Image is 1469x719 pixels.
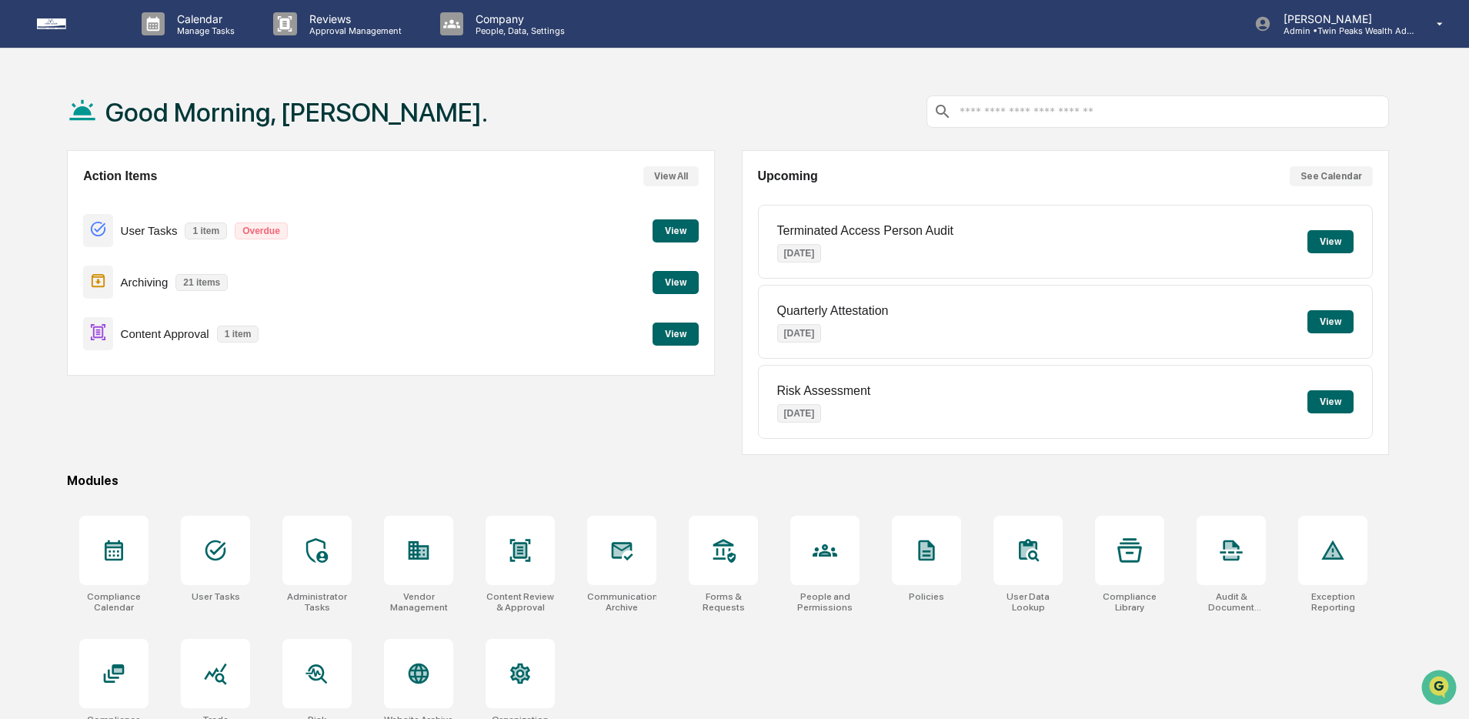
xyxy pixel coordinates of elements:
[1095,591,1164,613] div: Compliance Library
[192,591,240,602] div: User Tasks
[689,591,758,613] div: Forms & Requests
[15,225,28,237] div: 🔎
[758,169,818,183] h2: Upcoming
[83,169,157,183] h2: Action Items
[52,118,252,133] div: Start new chat
[67,473,1389,488] div: Modules
[52,133,195,145] div: We're available if you need us!
[175,274,228,291] p: 21 items
[40,70,254,86] input: Clear
[643,166,699,186] button: View All
[777,404,822,423] p: [DATE]
[1420,668,1461,710] iframe: Open customer support
[112,196,124,208] div: 🗄️
[121,327,209,340] p: Content Approval
[653,323,699,346] button: View
[1307,230,1354,253] button: View
[587,591,656,613] div: Communications Archive
[1298,591,1367,613] div: Exception Reporting
[463,25,573,36] p: People, Data, Settings
[1307,390,1354,413] button: View
[37,18,111,29] img: logo
[777,224,953,238] p: Terminated Access Person Audit
[297,12,409,25] p: Reviews
[777,324,822,343] p: [DATE]
[121,224,178,237] p: User Tasks
[217,326,259,343] p: 1 item
[185,222,227,239] p: 1 item
[127,194,191,209] span: Attestations
[153,261,186,273] span: Pylon
[31,194,99,209] span: Preclearance
[1307,310,1354,333] button: View
[297,25,409,36] p: Approval Management
[463,12,573,25] p: Company
[653,271,699,294] button: View
[79,591,149,613] div: Compliance Calendar
[105,188,197,216] a: 🗄️Attestations
[15,118,43,145] img: 1746055101610-c473b297-6a78-478c-a979-82029cc54cd1
[486,591,555,613] div: Content Review & Approval
[777,384,871,398] p: Risk Assessment
[9,217,103,245] a: 🔎Data Lookup
[1271,25,1414,36] p: Admin • Twin Peaks Wealth Advisors
[777,304,889,318] p: Quarterly Attestation
[165,25,242,36] p: Manage Tasks
[909,591,944,602] div: Policies
[777,244,822,263] p: [DATE]
[653,219,699,242] button: View
[1197,591,1266,613] div: Audit & Document Logs
[121,276,169,289] p: Archiving
[31,223,97,239] span: Data Lookup
[653,274,699,289] a: View
[105,97,488,128] h1: Good Morning, [PERSON_NAME].
[384,591,453,613] div: Vendor Management
[15,196,28,208] div: 🖐️
[993,591,1063,613] div: User Data Lookup
[9,188,105,216] a: 🖐️Preclearance
[1290,166,1373,186] button: See Calendar
[15,32,280,57] p: How can we help?
[165,12,242,25] p: Calendar
[653,222,699,237] a: View
[282,591,352,613] div: Administrator Tasks
[109,260,186,273] a: Powered byPylon
[790,591,860,613] div: People and Permissions
[1271,12,1414,25] p: [PERSON_NAME]
[262,122,280,141] button: Start new chat
[235,222,288,239] p: Overdue
[653,326,699,340] a: View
